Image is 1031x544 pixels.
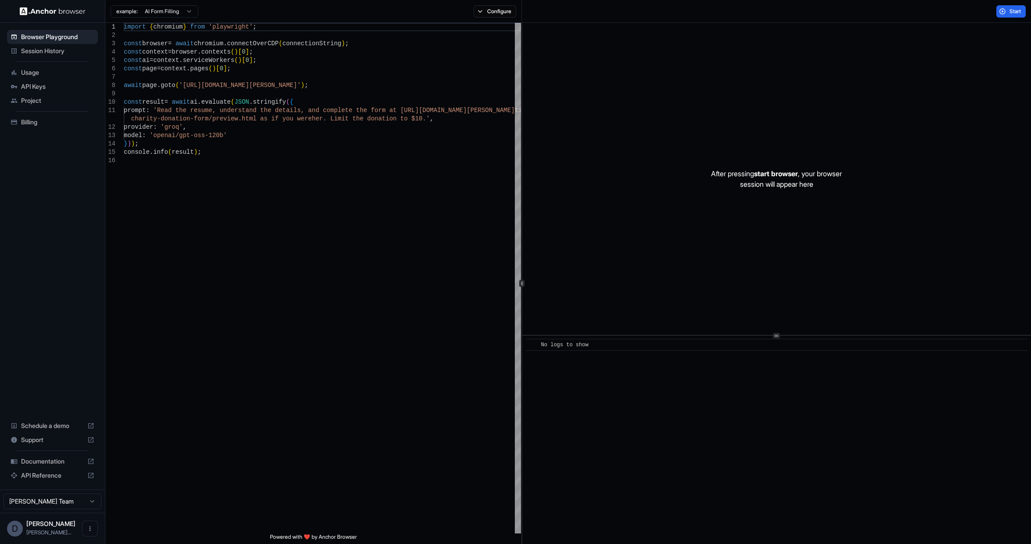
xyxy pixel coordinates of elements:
span: ; [198,149,201,156]
span: ] [249,57,253,64]
button: Open menu [82,521,98,537]
span: from [190,23,205,30]
span: Browser Playground [21,33,94,41]
div: 8 [105,81,115,90]
span: = [157,65,161,72]
span: prompt [124,107,146,114]
div: Billing [7,115,98,129]
span: browser [172,48,198,55]
span: Schedule a demo [21,421,84,430]
span: ai [142,57,150,64]
span: connectionString [282,40,341,47]
div: Support [7,433,98,447]
span: const [124,65,142,72]
span: serviceWorkers [183,57,234,64]
span: context [153,57,179,64]
span: ( [231,48,234,55]
span: 'Read the resume, understand the details, and comp [153,107,338,114]
span: = [168,40,172,47]
span: { [290,98,293,105]
span: , [183,123,186,131]
span: . [198,48,201,55]
span: 'playwright' [208,23,253,30]
span: = [168,48,172,55]
span: ; [249,48,253,55]
span: Project [21,96,94,105]
span: import [124,23,146,30]
span: } [124,140,127,147]
span: : [142,132,146,139]
span: browser [142,40,168,47]
span: = [164,98,168,105]
span: evaluate [201,98,230,105]
span: 0 [242,48,245,55]
div: 2 [105,31,115,40]
span: API Reference [21,471,84,480]
span: ; [345,40,348,47]
span: ) [301,82,304,89]
span: stringify [253,98,286,105]
span: Documentation [21,457,84,466]
span: Usage [21,68,94,77]
span: pages [190,65,208,72]
span: { [150,23,153,30]
span: [ [242,57,245,64]
span: [ [216,65,219,72]
span: darren@envoicemedia.com [26,529,72,536]
span: contexts [201,48,230,55]
span: : [153,123,157,131]
span: page [142,82,157,89]
span: chromium [194,40,223,47]
span: ) [194,149,198,156]
span: 'groq' [161,123,183,131]
div: 10 [105,98,115,106]
span: [ [238,48,241,55]
span: const [124,48,142,55]
div: 7 [105,73,115,81]
span: 'openai/gpt-oss-120b' [150,132,227,139]
div: 11 [105,106,115,115]
span: . [249,98,253,105]
span: connectOverCDP [227,40,279,47]
span: ) [127,140,131,147]
span: const [124,40,142,47]
span: ) [131,140,135,147]
span: Support [21,435,84,444]
span: ; [135,140,138,147]
span: Billing [21,118,94,127]
span: Powered with ❤️ by Anchor Browser [270,533,357,544]
span: , [430,115,433,122]
span: ) [212,65,216,72]
button: Start [996,5,1026,18]
span: Start [1009,8,1022,15]
span: page [142,65,157,72]
div: 14 [105,140,115,148]
span: } [183,23,186,30]
span: ] [245,48,249,55]
span: ( [279,40,282,47]
div: 3 [105,40,115,48]
div: 15 [105,148,115,156]
span: . [150,149,153,156]
span: . [198,98,201,105]
span: start browser [754,169,798,178]
span: await [124,82,142,89]
span: ( [168,149,172,156]
div: 4 [105,48,115,56]
button: Configure [474,5,516,18]
span: ( [286,98,290,105]
div: API Keys [7,80,98,94]
span: 0 [219,65,223,72]
span: result [172,149,194,156]
span: No logs to show [541,342,589,348]
span: const [124,98,142,105]
span: her. Limit the donation to $10.' [312,115,430,122]
span: 0 [245,57,249,64]
span: ) [341,40,345,47]
span: ) [234,48,238,55]
span: : [146,107,149,114]
span: example: [116,8,138,15]
span: lete the form at [URL][DOMAIN_NAME][PERSON_NAME] [338,107,514,114]
div: 13 [105,131,115,140]
span: ; [305,82,308,89]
